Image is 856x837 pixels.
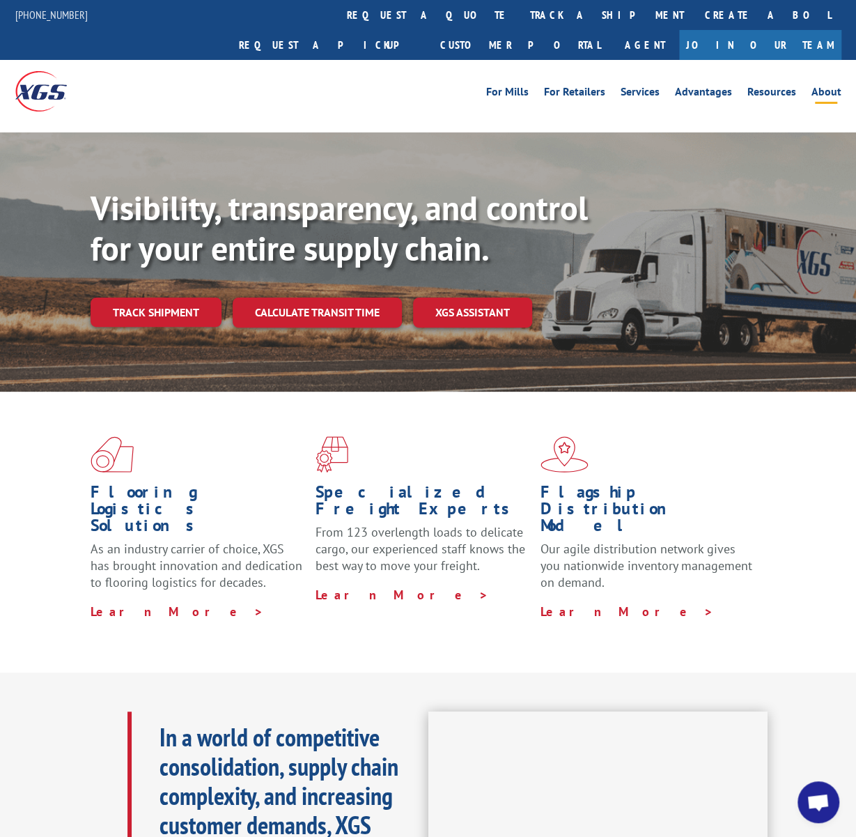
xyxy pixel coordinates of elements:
[540,604,714,620] a: Learn More >
[316,484,530,524] h1: Specialized Freight Experts
[679,30,841,60] a: Join Our Team
[540,484,755,541] h1: Flagship Distribution Model
[797,781,839,823] div: Open chat
[486,86,529,102] a: For Mills
[91,541,302,590] span: As an industry carrier of choice, XGS has brought innovation and dedication to flooring logistics...
[540,436,589,473] img: xgs-icon-flagship-distribution-model-red
[15,8,88,22] a: [PHONE_NUMBER]
[91,436,134,473] img: xgs-icon-total-supply-chain-intelligence-red
[413,298,532,328] a: XGS ASSISTANT
[91,484,305,541] h1: Flooring Logistics Solutions
[675,86,732,102] a: Advantages
[621,86,660,102] a: Services
[430,30,611,60] a: Customer Portal
[228,30,430,60] a: Request a pickup
[233,298,402,328] a: Calculate transit time
[316,587,489,603] a: Learn More >
[540,541,752,590] span: Our agile distribution network gives you nationwide inventory management on demand.
[91,186,588,270] b: Visibility, transparency, and control for your entire supply chain.
[316,436,348,473] img: xgs-icon-focused-on-flooring-red
[747,86,796,102] a: Resources
[611,30,679,60] a: Agent
[91,298,221,327] a: Track shipment
[316,524,530,586] p: From 123 overlength loads to delicate cargo, our experienced staff knows the best way to move you...
[91,604,264,620] a: Learn More >
[811,86,841,102] a: About
[544,86,605,102] a: For Retailers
